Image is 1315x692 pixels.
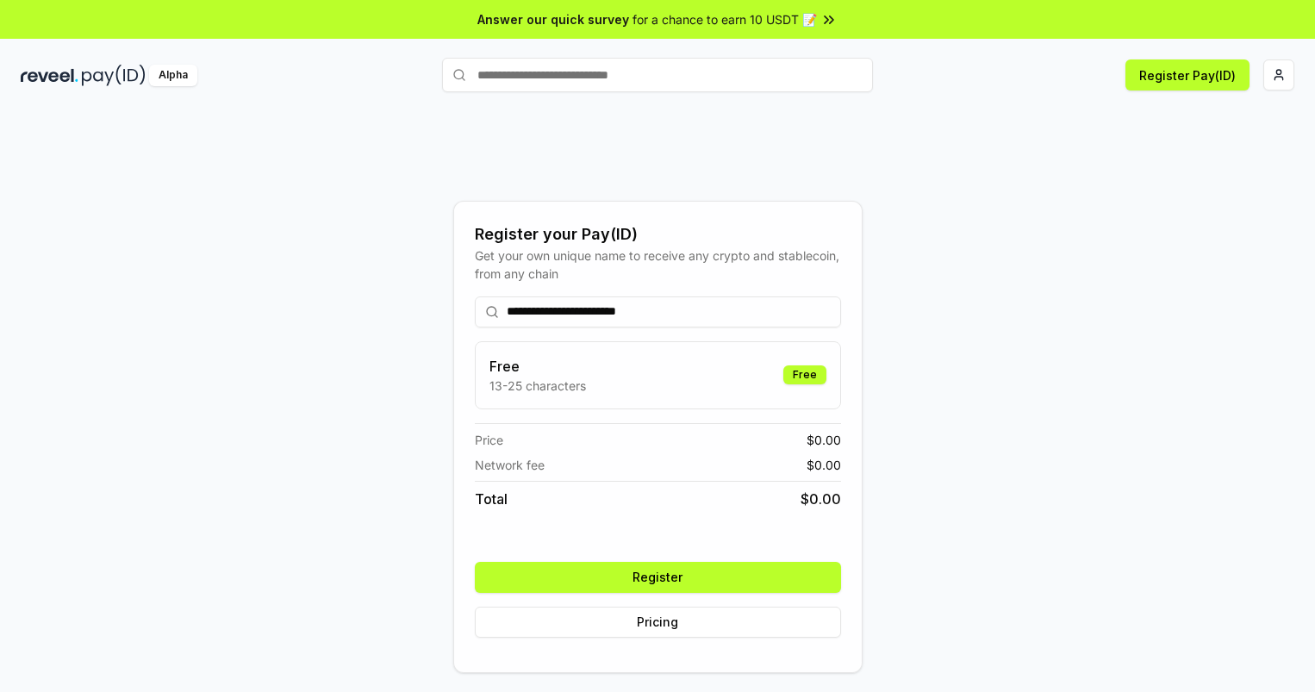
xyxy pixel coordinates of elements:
[475,222,841,246] div: Register your Pay(ID)
[807,431,841,449] span: $ 0.00
[475,456,545,474] span: Network fee
[489,377,586,395] p: 13-25 characters
[149,65,197,86] div: Alpha
[807,456,841,474] span: $ 0.00
[801,489,841,509] span: $ 0.00
[475,489,508,509] span: Total
[633,10,817,28] span: for a chance to earn 10 USDT 📝
[489,356,586,377] h3: Free
[1125,59,1250,90] button: Register Pay(ID)
[21,65,78,86] img: reveel_dark
[475,562,841,593] button: Register
[475,431,503,449] span: Price
[475,607,841,638] button: Pricing
[477,10,629,28] span: Answer our quick survey
[475,246,841,283] div: Get your own unique name to receive any crypto and stablecoin, from any chain
[82,65,146,86] img: pay_id
[783,365,826,384] div: Free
